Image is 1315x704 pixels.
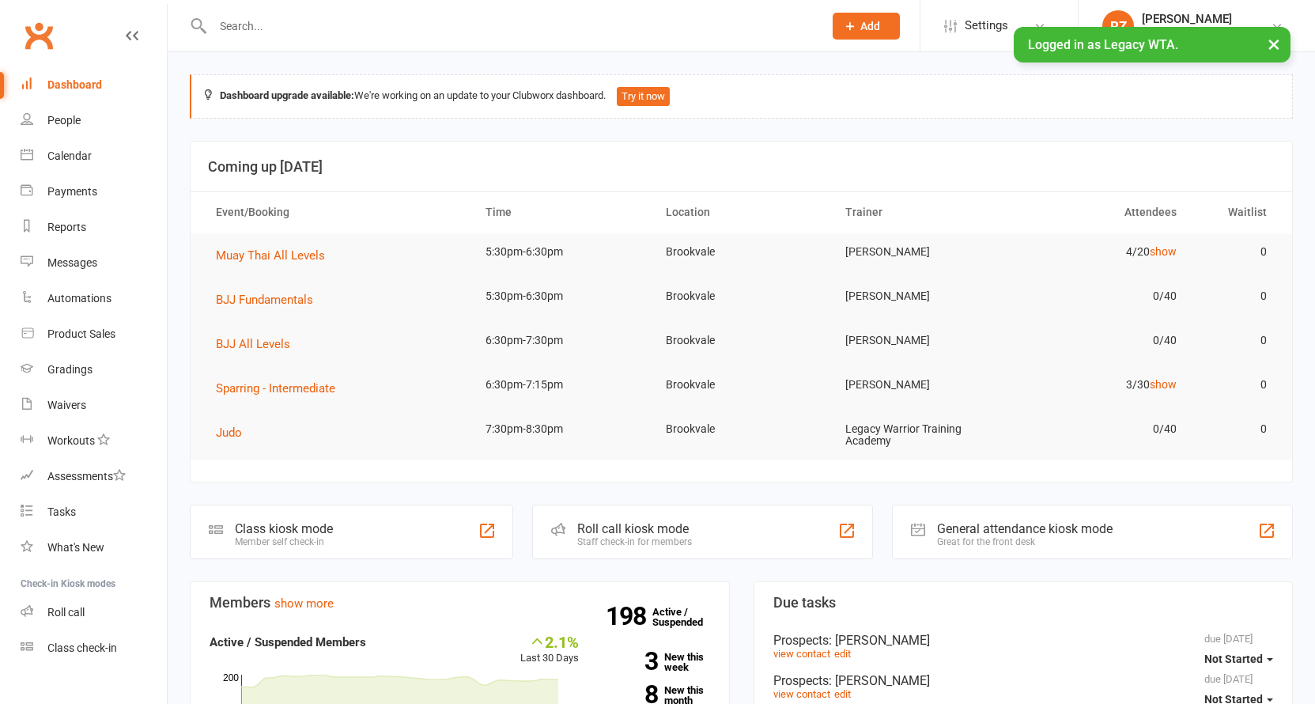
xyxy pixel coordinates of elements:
[210,635,366,649] strong: Active / Suspended Members
[1142,12,1232,26] div: [PERSON_NAME]
[216,426,242,440] span: Judo
[831,233,1011,271] td: [PERSON_NAME]
[652,366,832,403] td: Brookvale
[773,633,1274,648] div: Prospects
[520,633,579,650] div: 2.1%
[21,423,167,459] a: Workouts
[965,8,1008,44] span: Settings
[47,292,111,305] div: Automations
[652,278,832,315] td: Brookvale
[47,221,86,233] div: Reports
[21,494,167,530] a: Tasks
[1011,366,1192,403] td: 3/30
[773,595,1274,611] h3: Due tasks
[21,530,167,566] a: What's New
[47,363,93,376] div: Gradings
[216,246,336,265] button: Muay Thai All Levels
[210,595,710,611] h3: Members
[202,192,471,233] th: Event/Booking
[1191,366,1281,403] td: 0
[47,606,85,619] div: Roll call
[1191,192,1281,233] th: Waitlist
[520,633,579,667] div: Last 30 Days
[21,245,167,281] a: Messages
[216,248,325,263] span: Muay Thai All Levels
[834,688,851,700] a: edit
[235,521,333,536] div: Class kiosk mode
[1011,192,1192,233] th: Attendees
[21,138,167,174] a: Calendar
[1142,26,1232,40] div: Legacy WTA
[1191,411,1281,448] td: 0
[829,673,930,688] span: : [PERSON_NAME]
[21,352,167,388] a: Gradings
[47,434,95,447] div: Workouts
[471,233,652,271] td: 5:30pm-6:30pm
[834,648,851,660] a: edit
[216,290,324,309] button: BJJ Fundamentals
[21,388,167,423] a: Waivers
[603,652,710,672] a: 3New this week
[831,366,1011,403] td: [PERSON_NAME]
[937,521,1113,536] div: General attendance kiosk mode
[47,642,117,654] div: Class check-in
[235,536,333,547] div: Member self check-in
[21,630,167,666] a: Class kiosk mode
[1011,322,1192,359] td: 0/40
[829,633,930,648] span: : [PERSON_NAME]
[47,505,76,518] div: Tasks
[216,423,253,442] button: Judo
[471,322,652,359] td: 6:30pm-7:30pm
[1028,37,1178,52] span: Logged in as Legacy WTA.
[47,78,102,91] div: Dashboard
[831,411,1011,460] td: Legacy Warrior Training Academy
[47,399,86,411] div: Waivers
[216,335,301,354] button: BJJ All Levels
[220,89,354,101] strong: Dashboard upgrade available:
[21,281,167,316] a: Automations
[1150,245,1177,258] a: show
[1102,10,1134,42] div: RZ
[937,536,1113,547] div: Great for the front desk
[617,87,670,106] button: Try it now
[773,648,830,660] a: view contact
[606,604,652,628] strong: 198
[21,174,167,210] a: Payments
[577,521,692,536] div: Roll call kiosk mode
[216,293,313,307] span: BJJ Fundamentals
[831,192,1011,233] th: Trainer
[216,337,290,351] span: BJJ All Levels
[47,150,92,162] div: Calendar
[47,185,97,198] div: Payments
[860,20,880,32] span: Add
[1191,322,1281,359] td: 0
[471,366,652,403] td: 6:30pm-7:15pm
[47,114,81,127] div: People
[47,541,104,554] div: What's New
[47,256,97,269] div: Messages
[471,192,652,233] th: Time
[471,411,652,448] td: 7:30pm-8:30pm
[47,327,115,340] div: Product Sales
[652,595,722,639] a: 198Active / Suspended
[21,595,167,630] a: Roll call
[208,159,1275,175] h3: Coming up [DATE]
[471,278,652,315] td: 5:30pm-6:30pm
[1150,378,1177,391] a: show
[652,233,832,271] td: Brookvale
[216,379,346,398] button: Sparring - Intermediate
[652,411,832,448] td: Brookvale
[652,192,832,233] th: Location
[21,459,167,494] a: Assessments
[19,16,59,55] a: Clubworx
[652,322,832,359] td: Brookvale
[1191,278,1281,315] td: 0
[1204,645,1273,673] button: Not Started
[21,103,167,138] a: People
[1011,411,1192,448] td: 0/40
[773,688,830,700] a: view contact
[190,74,1293,119] div: We're working on an update to your Clubworx dashboard.
[21,67,167,103] a: Dashboard
[21,316,167,352] a: Product Sales
[577,536,692,547] div: Staff check-in for members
